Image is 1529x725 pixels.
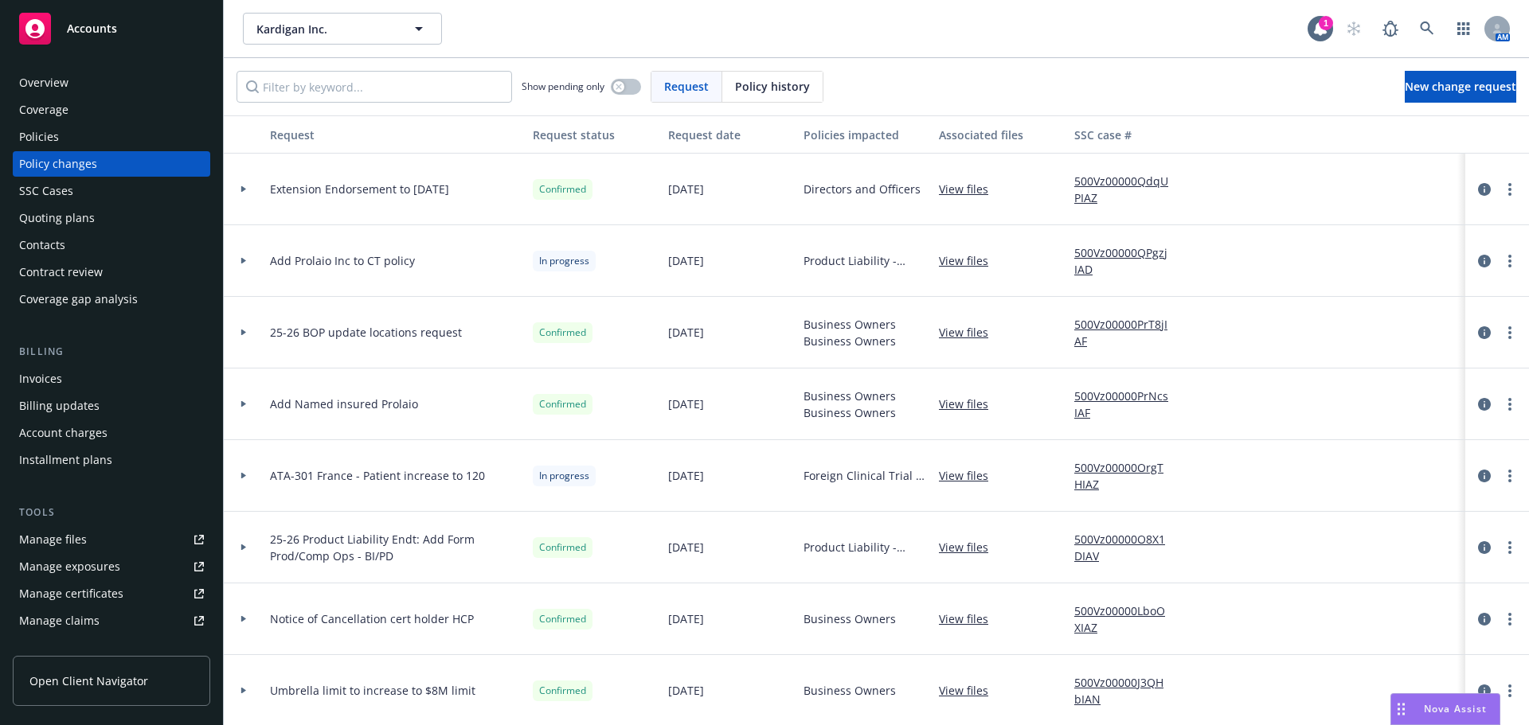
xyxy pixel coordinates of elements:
[804,610,896,627] span: Business Owners
[939,467,1001,484] a: View files
[539,612,586,626] span: Confirmed
[270,682,475,699] span: Umbrella limit to increase to $8M limit
[1500,538,1519,557] a: more
[19,205,95,231] div: Quoting plans
[539,684,586,698] span: Confirmed
[1500,323,1519,342] a: more
[668,539,704,555] span: [DATE]
[270,127,520,143] div: Request
[264,115,526,154] button: Request
[19,527,87,552] div: Manage files
[668,610,704,627] span: [DATE]
[19,608,100,633] div: Manage claims
[1500,681,1519,700] a: more
[270,467,485,484] span: ATA-301 France - Patient increase to 120
[270,531,520,564] span: 25-26 Product Liability Endt: Add Form Prod/Comp Ops - BI/PD
[19,581,123,606] div: Manage certificates
[1475,610,1494,629] a: circleInformation
[19,393,100,419] div: Billing updates
[224,297,264,368] div: Toggle Row Expanded
[224,368,264,440] div: Toggle Row Expanded
[804,127,926,143] div: Policies impacted
[668,324,704,341] span: [DATE]
[668,181,704,197] span: [DATE]
[237,71,512,103] input: Filter by keyword...
[539,182,586,197] span: Confirmed
[13,70,210,95] a: Overview
[13,527,210,552] a: Manage files
[1475,395,1494,414] a: circleInformation
[13,259,210,285] a: Contract review
[1500,466,1519,485] a: more
[13,420,210,446] a: Account charges
[939,324,1001,341] a: View files
[1424,702,1487,715] span: Nova Assist
[668,252,704,269] span: [DATE]
[1338,13,1370,45] a: Start snowing
[67,22,117,35] span: Accounts
[939,181,1001,197] a: View files
[13,554,210,579] a: Manage exposures
[270,252,415,269] span: Add Prolaio Inc to CT policy
[1074,674,1181,707] a: 500Vz00000J3QHbIAN
[19,366,62,392] div: Invoices
[1411,13,1443,45] a: Search
[1319,16,1333,30] div: 1
[19,97,68,123] div: Coverage
[1500,180,1519,199] a: more
[668,396,704,412] span: [DATE]
[804,682,896,699] span: Business Owners
[933,115,1068,154] button: Associated files
[13,6,210,51] a: Accounts
[13,124,210,150] a: Policies
[13,366,210,392] a: Invoices
[939,539,1001,555] a: View files
[522,80,604,93] span: Show pending only
[1475,323,1494,342] a: circleInformation
[13,205,210,231] a: Quoting plans
[1074,459,1181,493] a: 500Vz00000OrgTHIAZ
[939,252,1001,269] a: View files
[804,252,926,269] span: Product Liability - $10M Limit
[19,70,68,95] div: Overview
[939,682,1001,699] a: View files
[13,286,210,312] a: Coverage gap analysis
[539,325,586,340] span: Confirmed
[13,581,210,606] a: Manage certificates
[1475,251,1494,271] a: circleInformation
[1475,681,1494,700] a: circleInformation
[1074,602,1181,636] a: 500Vz00000LboOXIAZ
[804,316,896,333] span: Business Owners
[939,127,1062,143] div: Associated files
[804,467,926,484] span: Foreign Clinical Trial - [GEOGRAPHIC_DATA]/ATA-301
[668,127,791,143] div: Request date
[19,286,138,312] div: Coverage gap analysis
[804,388,896,404] span: Business Owners
[1390,693,1500,725] button: Nova Assist
[539,540,586,555] span: Confirmed
[539,469,589,483] span: In progress
[19,232,65,258] div: Contacts
[1074,127,1181,143] div: SSC case #
[1475,180,1494,199] a: circleInformation
[13,393,210,419] a: Billing updates
[224,154,264,225] div: Toggle Row Expanded
[664,78,709,95] span: Request
[13,608,210,633] a: Manage claims
[224,512,264,583] div: Toggle Row Expanded
[1074,244,1181,278] a: 500Vz00000QPgzjIAD
[1068,115,1187,154] button: SSC case #
[804,181,921,197] span: Directors and Officers
[1405,71,1516,103] a: New change request
[13,635,210,661] a: Manage BORs
[19,259,103,285] div: Contract review
[224,225,264,297] div: Toggle Row Expanded
[539,254,589,268] span: In progress
[1391,694,1411,724] div: Drag to move
[1500,395,1519,414] a: more
[19,447,112,473] div: Installment plans
[270,324,462,341] span: 25-26 BOP update locations request
[256,21,394,37] span: Kardigan Inc.
[19,554,120,579] div: Manage exposures
[13,447,210,473] a: Installment plans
